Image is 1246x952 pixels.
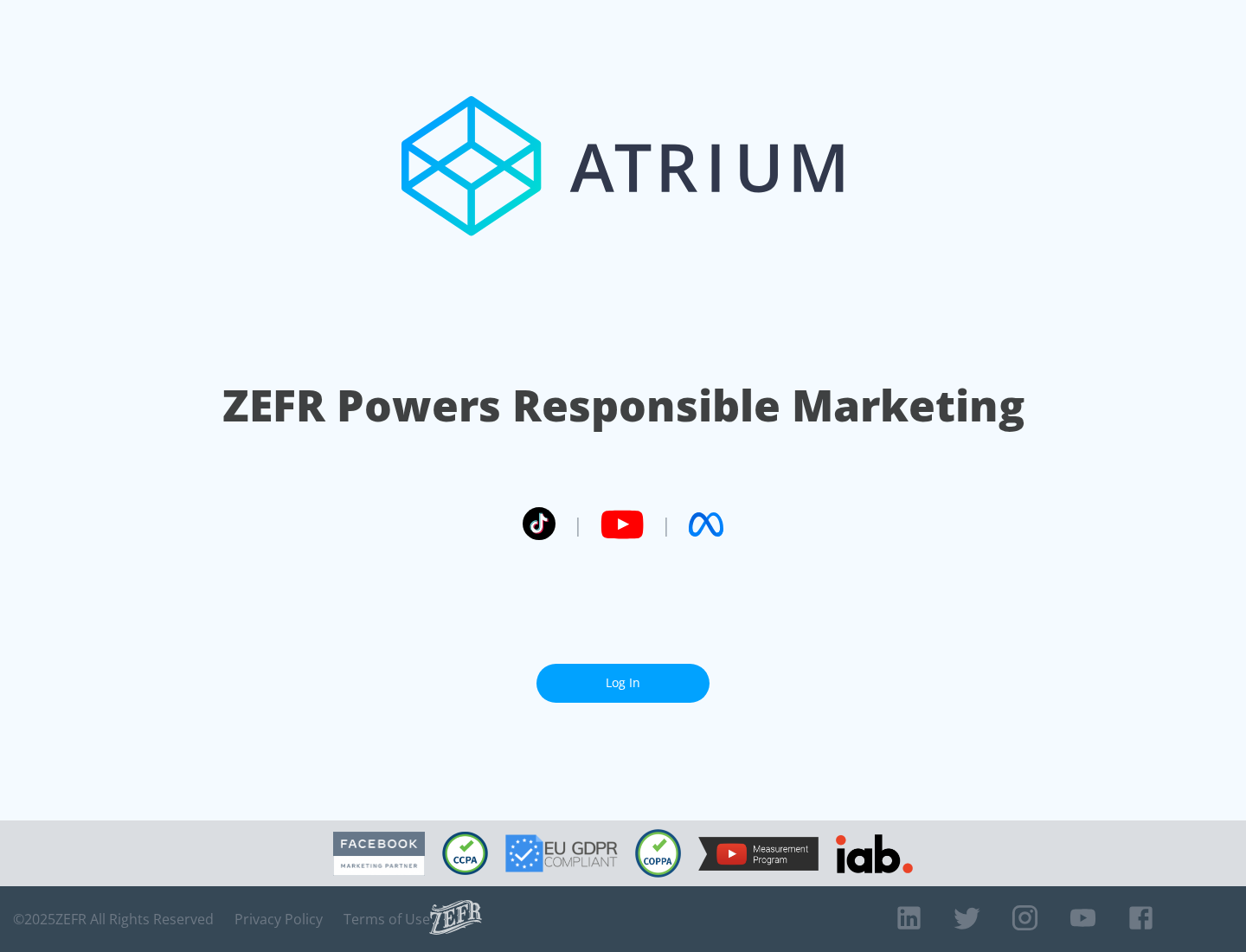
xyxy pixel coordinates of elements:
a: Privacy Policy [234,910,323,928]
h1: ZEFR Powers Responsible Marketing [222,376,1024,435]
img: CCPA Compliant [442,832,488,875]
a: Terms of Use [344,910,430,928]
span: | [661,511,671,537]
img: GDPR Compliant [505,834,618,872]
span: | [573,511,583,537]
img: YouTube Measurement Program [698,837,819,871]
img: IAB [836,834,913,873]
span: © 2025 ZEFR All Rights Reserved [13,910,214,928]
img: COPPA Compliant [635,829,681,878]
img: Facebook Marketing Partner [333,832,425,876]
a: Log In [536,664,710,703]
